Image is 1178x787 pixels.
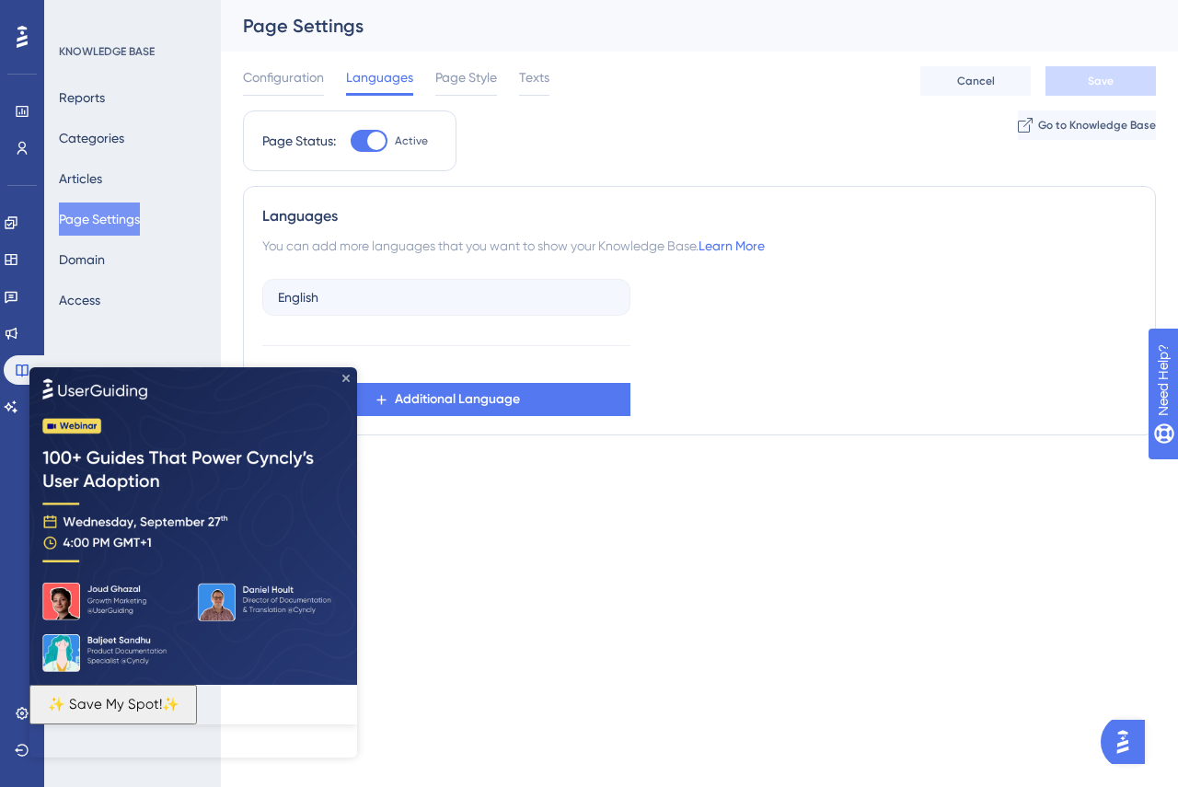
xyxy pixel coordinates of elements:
[519,66,549,88] span: Texts
[920,66,1031,96] button: Cancel
[313,7,320,15] div: Close Preview
[435,66,497,88] span: Page Style
[1045,66,1156,96] button: Save
[1088,74,1114,88] span: Save
[59,44,155,59] div: KNOWLEDGE BASE
[346,66,413,88] span: Languages
[395,388,520,411] span: Additional Language
[278,286,318,308] span: English
[262,235,1137,257] div: You can add more languages that you want to show your Knowledge Base.
[59,203,140,236] button: Page Settings
[43,5,115,27] span: Need Help?
[699,238,765,253] a: Learn More
[957,74,995,88] span: Cancel
[59,243,105,276] button: Domain
[1018,110,1156,140] button: Go to Knowledge Base
[262,205,1137,227] div: Languages
[59,81,105,114] button: Reports
[1038,118,1156,133] span: Go to Knowledge Base
[59,162,102,195] button: Articles
[262,130,336,152] div: Page Status:
[59,122,124,155] button: Categories
[243,13,1110,39] div: Page Settings
[243,66,324,88] span: Configuration
[1101,714,1156,770] iframe: UserGuiding AI Assistant Launcher
[262,383,630,416] button: Additional Language
[59,284,100,317] button: Access
[395,133,428,148] span: Active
